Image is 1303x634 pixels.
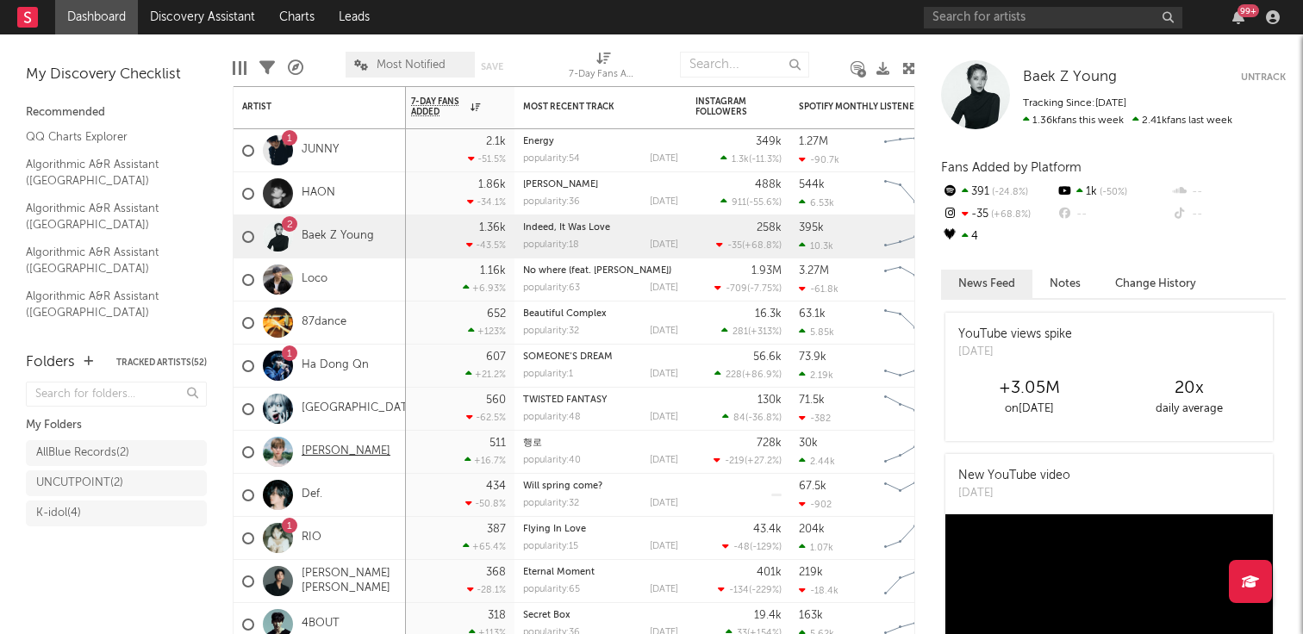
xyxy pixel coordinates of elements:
div: popularity: 36 [523,197,580,207]
a: Beautiful Complex [523,309,607,319]
div: 30k [799,438,818,449]
div: 1.86k [478,179,506,190]
div: -61.8k [799,283,839,295]
div: [DATE] [650,154,678,164]
div: [DATE] [650,456,678,465]
div: 67.5k [799,481,826,492]
button: Change History [1098,270,1213,298]
a: Baek Z Young [1023,69,1117,86]
span: +68.8 % [745,241,779,251]
a: TWISTED FANTASY [523,395,607,405]
div: -28.1 % [467,584,506,595]
div: on [DATE] [950,399,1109,420]
div: -- [1056,203,1170,226]
span: 281 [733,327,748,337]
div: ( ) [721,326,782,337]
span: -36.8 % [748,413,779,423]
div: 71.5k [799,395,825,406]
div: popularity: 54 [523,154,580,164]
div: 1.27M [799,136,828,147]
div: 7-Day Fans Added (7-Day Fans Added) [569,65,638,85]
div: +6.93 % [463,283,506,294]
div: 20 x [1109,378,1269,399]
a: Baek Z Young [302,229,374,244]
span: -7.75 % [750,284,779,294]
span: -35 [727,241,742,251]
div: 652 [487,308,506,320]
div: No where (feat. Feby Putri) [523,266,678,276]
button: Tracked Artists(52) [116,358,207,367]
span: -229 % [751,586,779,595]
svg: Chart title [876,560,954,603]
div: 4 [941,226,1056,248]
span: +27.2 % [747,457,779,466]
div: New YouTube video [958,467,1070,485]
div: 1k [1056,181,1170,203]
svg: Chart title [876,345,954,388]
div: -43.5 % [466,239,506,251]
a: [GEOGRAPHIC_DATA] [302,401,418,416]
svg: Chart title [876,431,954,474]
div: 387 [487,524,506,535]
span: 911 [732,198,746,208]
div: Folders [26,352,75,373]
div: 2.44k [799,456,835,467]
div: +21.2 % [465,369,506,380]
div: popularity: 32 [523,326,579,336]
a: 87dance [302,315,346,330]
div: 1.93M [751,265,782,277]
svg: Chart title [876,474,954,517]
div: [DATE] [650,499,678,508]
div: -902 [799,499,832,510]
span: -50 % [1097,188,1127,197]
a: [PERSON_NAME] [PERSON_NAME] [302,567,397,596]
a: Algorithmic A&R Assistant ([GEOGRAPHIC_DATA]) [26,155,190,190]
div: 544k [799,179,825,190]
div: 391 [941,181,1056,203]
div: Secret Box [523,611,678,620]
span: +68.8 % [988,210,1031,220]
div: Recommended [26,103,207,123]
span: 1.36k fans this week [1023,115,1124,126]
div: UNCUTPOINT ( 2 ) [36,473,123,494]
span: 228 [726,370,742,380]
div: 318 [488,610,506,621]
div: 10.3k [799,240,833,252]
div: 2.19k [799,370,833,381]
div: 1.07k [799,542,833,553]
div: daily average [1109,399,1269,420]
a: SOMEONE’S DREAM [523,352,613,362]
div: Spotify Monthly Listeners [799,102,928,112]
div: popularity: 65 [523,585,580,594]
div: 7-Day Fans Added (7-Day Fans Added) [569,43,638,93]
div: ( ) [718,584,782,595]
input: Search... [680,52,809,78]
div: ( ) [714,455,782,466]
div: [DATE] [650,326,678,336]
div: My Folders [26,415,207,436]
a: K-idol(4) [26,500,207,526]
a: No where (feat. [PERSON_NAME]) [523,266,671,276]
div: [DATE] [650,413,678,422]
a: 행로 [523,438,542,448]
div: [DATE] [650,283,678,293]
div: ( ) [720,153,782,165]
div: 6.53k [799,197,834,208]
a: Eternal Moment [523,568,595,577]
div: 395k [799,222,824,233]
div: Eternal Moment [523,568,678,577]
span: 1.3k [732,155,749,165]
a: HAON [302,186,335,201]
div: AllBlue Records ( 2 ) [36,443,129,463]
div: ( ) [722,541,782,552]
a: RIO [302,531,321,545]
span: -48 [733,543,750,552]
div: +3.05M [950,378,1109,399]
div: 3.27M [799,265,829,277]
span: -55.6 % [749,198,779,208]
div: Indeed, It Was Love [523,223,678,233]
svg: Chart title [876,129,954,172]
span: -11.3 % [751,155,779,165]
span: -219 [725,457,745,466]
div: -51.5 % [468,153,506,165]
